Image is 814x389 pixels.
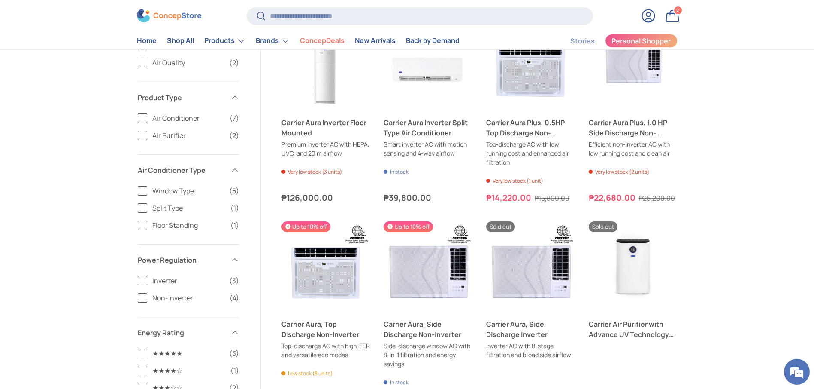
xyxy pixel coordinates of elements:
span: (5) [229,186,239,196]
a: Carrier Aura Plus, 0.5HP Top Discharge Non-Inverter [486,117,575,138]
a: Carrier Aura Inverter Split Type Air Conditioner [384,20,472,109]
a: Personal Shopper [605,34,678,48]
span: We're online! [50,108,118,195]
span: Power Regulation [138,255,225,265]
span: Up to 10% off [281,221,330,232]
div: Minimize live chat window [141,4,161,25]
span: (7) [230,113,239,123]
span: Up to 10% off [384,221,433,232]
span: Product Type [138,92,225,103]
span: Air Purifier [152,130,224,141]
a: Carrier Aura Inverter Split Type Air Conditioner [384,117,472,138]
span: Personal Shopper [611,38,671,45]
span: ★★★★★ [152,348,224,358]
a: Carrier Aura, Top Discharge Non-Inverter [281,319,370,340]
span: Sold out [589,221,617,232]
a: Carrier Aura, Side Discharge Non-Inverter [384,319,472,340]
summary: Product Type [138,82,239,113]
summary: Energy Rating [138,317,239,348]
summary: Brands [251,32,295,49]
a: Carrier Air Purifier with Advance UV Technology (CADR510) [589,319,678,340]
summary: Air Conditioner Type [138,155,239,186]
span: Non-Inverter [152,293,224,303]
span: (4) [230,293,239,303]
span: (3) [229,348,239,358]
span: Air Conditioner [152,113,224,123]
a: Shop All [167,33,194,49]
nav: Primary [137,32,460,49]
a: Back by Demand [406,33,460,49]
span: Window Type [152,186,224,196]
span: Sold out [486,221,515,232]
a: Carrier Aura Plus, 0.5HP Top Discharge Non-Inverter [486,20,575,109]
span: Inverter [152,276,224,286]
summary: Power Regulation [138,245,239,276]
a: Carrier Aura Inverter Floor Mounted [281,117,370,138]
span: (1) [230,203,239,213]
a: Carrier Aura, Top Discharge Non-Inverter [281,221,370,310]
a: Carrier Aura, Side Discharge Inverter [486,221,575,310]
span: (2) [229,130,239,141]
a: Carrier Aura Plus, 1.0 HP Side Discharge Non-Inverter [589,20,678,109]
a: Home [137,33,157,49]
a: ConcepDeals [300,33,345,49]
span: (3) [229,276,239,286]
a: Carrier Aura Plus, 1.0 HP Side Discharge Non-Inverter [589,117,678,138]
a: Carrier Aura, Side Discharge Non-Inverter [384,221,472,310]
span: Energy Rating [138,328,225,338]
span: 2 [676,7,679,14]
a: Carrier Aura Inverter Floor Mounted [281,20,370,109]
a: New Arrivals [355,33,396,49]
img: ConcepStore [137,9,201,23]
span: Split Type [152,203,225,213]
textarea: Type your message and hit 'Enter' [4,235,163,265]
span: Floor Standing [152,220,225,230]
span: (2) [229,58,239,68]
span: Air Conditioner Type [138,165,225,175]
span: (1) [230,365,239,376]
a: Stories [570,33,595,49]
span: ★★★★☆ [152,365,225,376]
span: (1) [230,220,239,230]
a: Carrier Aura, Side Discharge Inverter [486,319,575,340]
summary: Products [199,32,251,49]
span: Air Quality [152,58,224,68]
div: Chat with us now [45,48,144,59]
nav: Secondary [550,32,678,49]
a: Carrier Air Purifier with Advance UV Technology (CADR510) [589,221,678,310]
